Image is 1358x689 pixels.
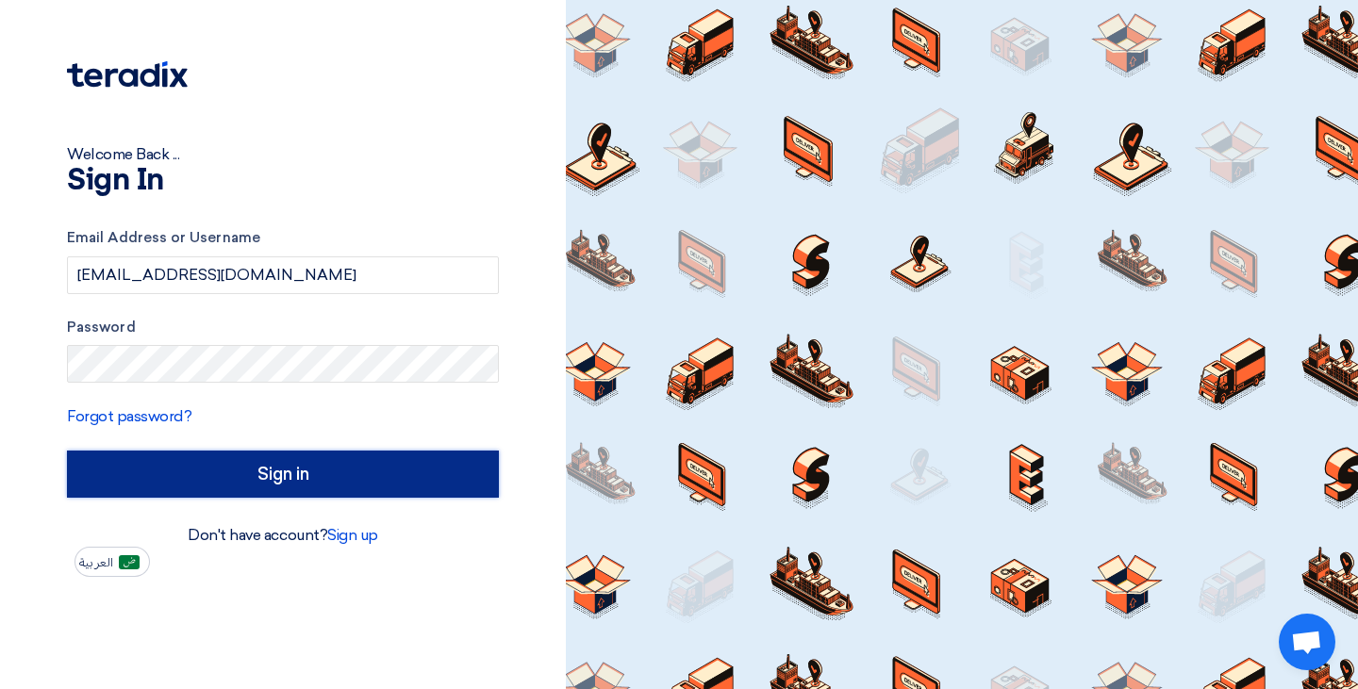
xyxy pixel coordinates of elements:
[67,451,499,498] input: Sign in
[1279,614,1335,670] a: Open chat
[67,143,499,166] div: Welcome Back ...
[67,256,499,294] input: Enter your business email or username
[327,526,378,544] a: Sign up
[67,227,499,249] label: Email Address or Username
[67,61,188,88] img: Teradix logo
[75,547,150,577] button: العربية
[67,524,499,547] div: Don't have account?
[67,166,499,196] h1: Sign In
[67,317,499,338] label: Password
[79,556,113,569] span: العربية
[119,555,140,569] img: ar-AR.png
[67,407,191,425] a: Forgot password?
